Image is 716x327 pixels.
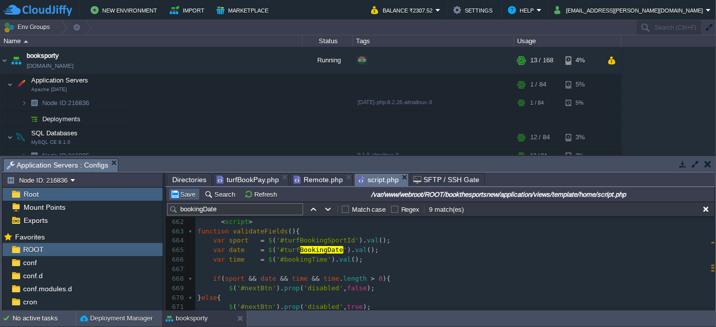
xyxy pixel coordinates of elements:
[166,302,186,312] div: 671
[7,159,108,172] span: Application Servers : Configs
[21,284,74,293] a: conf.modules.d
[31,139,70,145] span: MySQL CE 9.1.0
[229,256,245,263] span: time
[290,173,353,186] li: /var/www/webroot/ROOT/bookthesportsnew/application/controllers/Remote.php
[21,258,38,267] a: conf
[249,218,253,225] span: >
[276,236,359,244] span: '#turfBookingSportId'
[14,74,28,95] img: AMDAwAAAACH5BAEAAAAALAAAAAABAAEAAAICRAEAOw==
[31,87,67,93] span: Apache [DATE]
[351,256,363,263] span: ();
[272,256,276,263] span: (
[4,4,72,17] img: CloudJiffy
[294,174,343,186] span: Remote.php
[268,256,272,263] span: $
[42,152,68,159] span: Node ID:
[515,35,621,47] div: Usage
[565,95,598,111] div: 5%
[367,284,375,292] span: );
[383,275,391,282] span: ){
[21,245,45,254] a: ROOT
[530,148,547,163] div: 12 / 84
[14,127,28,147] img: AMDAwAAAACH5BAEAAAAALAAAAAABAAEAAAICRAEAOw==
[229,284,233,292] span: $
[22,190,40,199] a: Root
[170,190,198,199] button: Save
[21,297,39,306] a: cron
[213,173,289,186] li: /var/www/webroot/ROOT/bookthesportsnew/application/views/home/turfBookPay.php
[413,174,479,186] span: SFTP / SSH Gate
[1,35,302,47] div: Name
[213,236,225,244] span: var
[13,233,46,241] a: Favorites
[166,284,186,293] div: 669
[91,4,160,16] button: New Environment
[300,246,343,254] span: BookingDate
[371,275,375,282] span: >
[41,115,82,123] a: Deployments
[352,206,386,213] label: Match case
[217,174,279,186] span: turfBookPay.php
[166,236,186,246] div: 664
[347,303,363,310] span: true
[292,275,308,282] span: time
[41,99,91,107] span: 216836
[347,246,355,254] span: ).
[233,303,237,310] span: (
[30,129,79,137] span: SQL Databases
[9,47,23,74] img: AMDAwAAAACH5BAEAAAAALAAAAAABAAEAAAICRAEAOw==
[27,95,41,111] img: AMDAwAAAACH5BAEAAAAALAAAAAABAAEAAAICRAEAOw==
[213,256,225,263] span: var
[27,148,41,163] img: AMDAwAAAACH5BAEAAAAALAAAAAABAAEAAAICRAEAOw==
[357,174,399,186] span: script.php
[22,203,67,212] span: Mount Points
[166,274,186,284] div: 668
[41,151,91,160] span: 216835
[331,256,339,263] span: ).
[21,95,27,111] img: AMDAwAAAACH5BAEAAAAALAAAAAABAAEAAAICRAEAOw==
[217,294,221,301] span: {
[565,148,598,163] div: 3%
[221,275,225,282] span: (
[379,236,390,244] span: ();
[363,303,371,310] span: );
[30,76,90,85] span: Application Servers
[21,271,44,280] a: conf.d
[284,303,300,310] span: prop
[530,47,553,74] div: 13 / 168
[166,313,208,323] button: booksporty
[7,74,13,95] img: AMDAwAAAACH5BAEAAAAALAAAAAABAAEAAAICRAEAOw==
[172,174,206,186] span: Directories
[401,206,420,213] label: Regex
[276,284,284,292] span: ).
[170,4,207,16] button: Import
[260,246,264,254] span: =
[166,246,186,255] div: 665
[221,218,225,225] span: <
[27,51,59,61] a: booksporty
[357,99,432,105] span: [DATE]-php-8.2.26-almalinux-9
[359,236,367,244] span: ).
[300,284,304,292] span: (
[260,236,264,244] span: =
[27,61,74,71] a: [DOMAIN_NAME]
[197,227,229,235] span: function
[276,256,332,263] span: '#bookingTime'
[24,40,28,43] img: AMDAwAAAACH5BAEAAAAALAAAAAABAAEAAAICRAEAOw==
[30,76,90,84] a: Application ServersApache [DATE]
[354,173,409,186] li: /var/www/webroot/ROOT/bookthesportsnew/application/views/template/home/script.php
[22,216,49,225] a: Exports
[41,99,91,107] a: Node ID:216836
[268,246,272,254] span: $
[7,127,13,147] img: AMDAwAAAACH5BAEAAAAALAAAAAABAAEAAAICRAEAOw==
[428,205,465,214] div: 9 match(es)
[213,275,221,282] span: if
[201,294,217,301] span: else
[565,74,598,95] div: 5%
[357,152,399,158] span: 9.1.0-almalinux-9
